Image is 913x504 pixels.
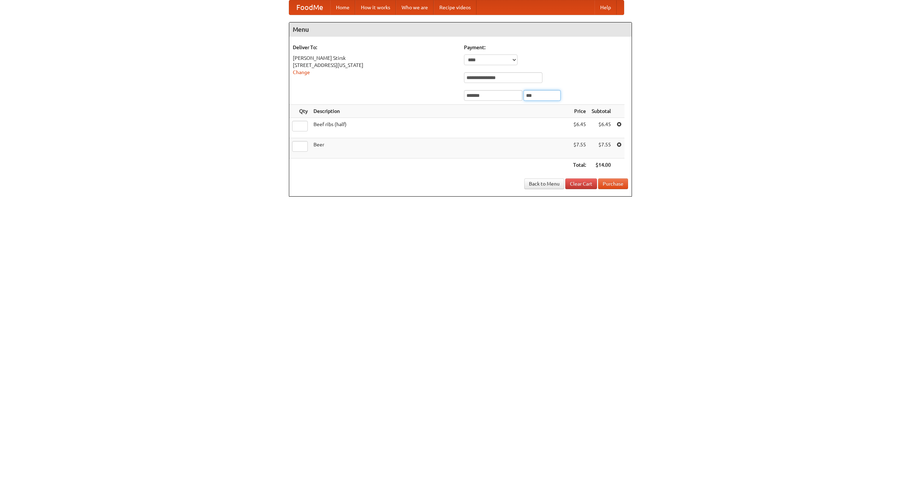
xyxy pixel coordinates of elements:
[565,178,597,189] a: Clear Cart
[589,118,614,138] td: $6.45
[589,138,614,159] td: $7.55
[330,0,355,15] a: Home
[589,105,614,118] th: Subtotal
[311,118,570,138] td: Beef ribs (half)
[293,54,457,62] div: [PERSON_NAME] Stirsk
[289,22,632,37] h4: Menu
[293,69,310,75] a: Change
[570,159,589,172] th: Total:
[293,62,457,69] div: [STREET_ADDRESS][US_STATE]
[570,118,589,138] td: $6.45
[524,178,564,189] a: Back to Menu
[570,138,589,159] td: $7.55
[311,138,570,159] td: Beer
[396,0,434,15] a: Who we are
[434,0,476,15] a: Recipe videos
[595,0,617,15] a: Help
[293,44,457,51] h5: Deliver To:
[289,0,330,15] a: FoodMe
[289,105,311,118] th: Qty
[355,0,396,15] a: How it works
[598,178,628,189] button: Purchase
[311,105,570,118] th: Description
[570,105,589,118] th: Price
[589,159,614,172] th: $14.00
[464,44,628,51] h5: Payment:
